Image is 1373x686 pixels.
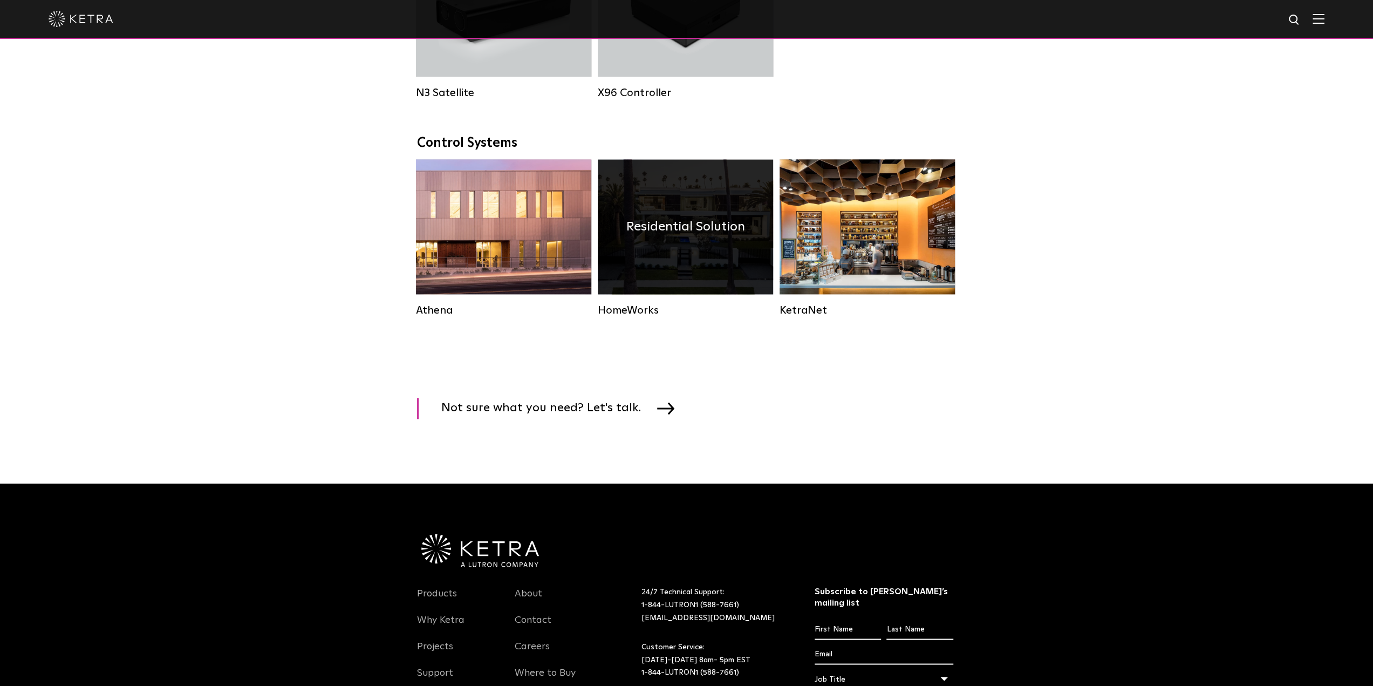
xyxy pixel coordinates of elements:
img: ketra-logo-2019-white [49,11,113,27]
a: HomeWorks Residential Solution [598,159,773,317]
a: 1-844-LUTRON1 (588-7661) [641,601,739,608]
input: Email [815,644,953,664]
a: 1-844-LUTRON1 (588-7661) [641,668,739,676]
a: Products [417,587,457,612]
a: KetraNet Legacy System [780,159,955,317]
a: Contact [515,614,551,639]
div: X96 Controller [598,86,773,99]
a: [EMAIL_ADDRESS][DOMAIN_NAME] [641,614,775,621]
h4: Residential Solution [626,216,745,237]
div: HomeWorks [598,304,773,317]
div: Athena [416,304,591,317]
a: Athena Commercial Solution [416,159,591,317]
a: Not sure what you need? Let's talk. [417,398,688,419]
img: Ketra-aLutronCo_White_RGB [421,534,539,567]
img: search icon [1288,13,1301,27]
div: KetraNet [780,304,955,317]
a: Careers [515,640,550,665]
p: Customer Service: [DATE]-[DATE] 8am- 5pm EST [641,641,788,679]
img: arrow [657,402,674,414]
span: Not sure what you need? Let's talk. [441,398,657,419]
h3: Subscribe to [PERSON_NAME]’s mailing list [815,586,953,608]
div: N3 Satellite [416,86,591,99]
a: Projects [417,640,453,665]
a: Why Ketra [417,614,465,639]
div: Control Systems [417,135,957,151]
img: Hamburger%20Nav.svg [1313,13,1324,24]
p: 24/7 Technical Support: [641,586,788,624]
input: First Name [815,619,881,640]
a: About [515,587,542,612]
input: Last Name [886,619,953,640]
